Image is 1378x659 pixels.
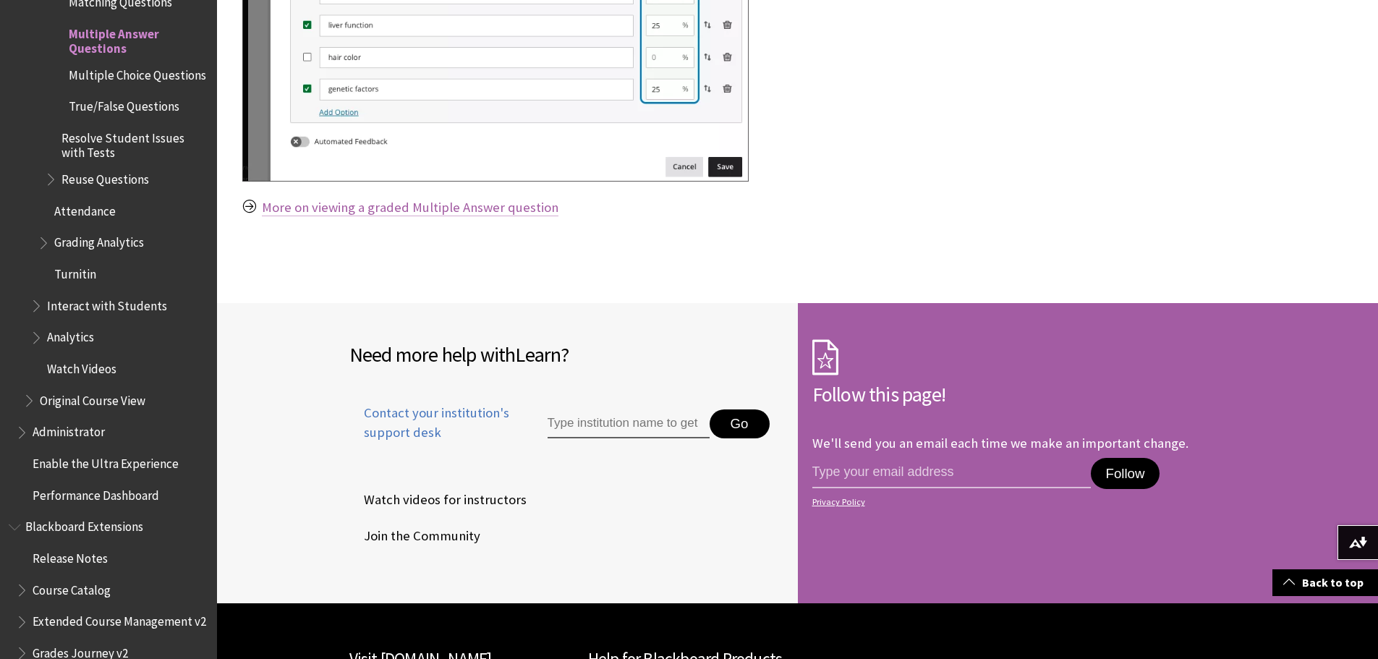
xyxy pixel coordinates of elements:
[69,63,206,82] span: Multiple Choice Questions
[33,420,105,440] span: Administrator
[349,525,483,547] a: Join the Community
[349,525,480,547] span: Join the Community
[25,515,143,535] span: Blackboard Extensions
[33,483,159,503] span: Performance Dashboard
[349,489,529,511] a: Watch videos for instructors
[54,199,116,218] span: Attendance
[349,404,514,441] span: Contact your institution's support desk
[47,357,116,376] span: Watch Videos
[61,126,207,160] span: Resolve Student Issues with Tests
[812,339,838,375] img: Subscription Icon
[69,22,207,56] span: Multiple Answer Questions
[812,379,1246,409] h2: Follow this page!
[54,231,144,250] span: Grading Analytics
[1272,569,1378,596] a: Back to top
[812,458,1092,488] input: email address
[812,497,1242,507] a: Privacy Policy
[812,435,1188,451] p: We'll send you an email each time we make an important change.
[40,388,145,408] span: Original Course View
[262,199,558,216] a: More on viewing a graded Multiple Answer question
[33,546,108,566] span: Release Notes
[515,341,561,367] span: Learn
[47,326,94,345] span: Analytics
[47,294,167,313] span: Interact with Students
[33,610,206,629] span: Extended Course Management v2
[349,339,783,370] h2: Need more help with ?
[1091,458,1159,490] button: Follow
[349,404,514,459] a: Contact your institution's support desk
[710,409,770,438] button: Go
[33,451,179,471] span: Enable the Ultra Experience
[69,95,179,114] span: True/False Questions
[54,262,96,281] span: Turnitin
[349,489,527,511] span: Watch videos for instructors
[33,578,111,598] span: Course Catalog
[548,409,710,438] input: Type institution name to get support
[61,167,149,187] span: Reuse Questions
